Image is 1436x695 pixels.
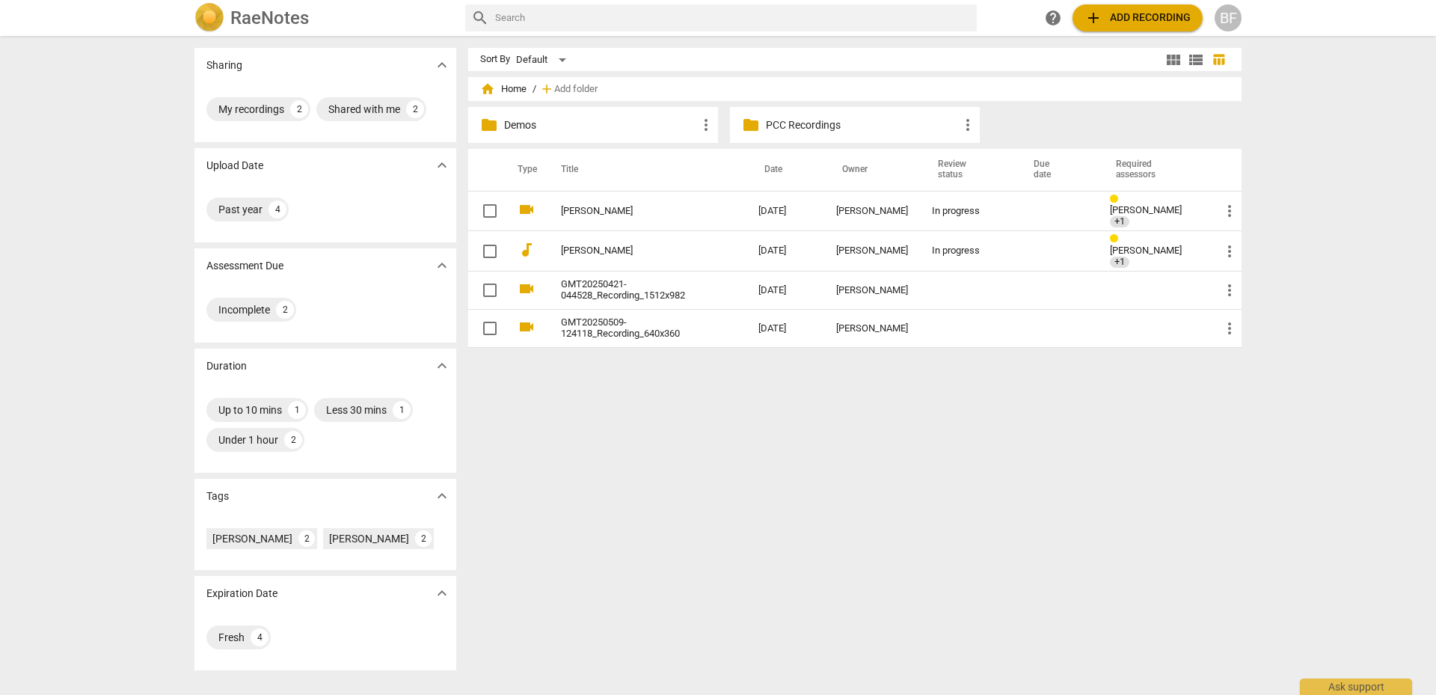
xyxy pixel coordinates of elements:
span: table_chart [1212,52,1226,67]
span: videocam [518,280,536,298]
span: more_vert [1221,281,1239,299]
a: [PERSON_NAME] [561,206,705,217]
span: more_vert [697,116,715,134]
div: Less 30 mins [326,402,387,417]
span: Home [480,82,527,97]
td: [DATE] [746,191,824,231]
span: expand_more [433,257,451,275]
p: Tags [206,489,229,504]
p: Demos [504,117,697,133]
div: 1 [393,401,411,419]
span: folder [742,116,760,134]
a: [PERSON_NAME] [561,245,705,257]
span: more_vert [959,116,977,134]
th: Type [506,149,543,191]
div: 2 [290,100,308,118]
div: [PERSON_NAME] [212,531,292,546]
span: Review status: in progress [1110,194,1124,205]
span: [PERSON_NAME] [1110,204,1182,215]
th: Date [746,149,824,191]
span: expand_more [433,584,451,602]
p: Upload Date [206,158,263,174]
th: Required assessors [1098,149,1209,191]
div: Fresh [218,630,245,645]
div: [PERSON_NAME] [836,206,908,217]
div: My recordings [218,102,284,117]
span: more_vert [1221,202,1239,220]
p: Assessment Due [206,258,283,274]
span: expand_more [433,56,451,74]
span: search [471,9,489,27]
button: Tile view [1162,49,1185,71]
input: Search [495,6,971,30]
button: Show more [431,355,453,377]
div: 2 [276,301,294,319]
div: [PERSON_NAME] [836,323,908,334]
div: Default [516,48,571,72]
th: Owner [824,149,920,191]
a: GMT20250509-124118_Recording_640x360 [561,317,705,340]
div: 4 [251,628,269,646]
button: Show more [431,154,453,177]
button: Table view [1207,49,1230,71]
a: Help [1040,4,1067,31]
td: [DATE] [746,272,824,310]
div: Past year [218,202,263,217]
th: Due date [1016,149,1098,191]
div: 2 [406,100,424,118]
div: [PERSON_NAME] [836,245,908,257]
span: Add folder [554,84,598,95]
a: GMT20250421-044528_Recording_1512x982 [561,279,705,301]
span: add [1084,9,1102,27]
div: 4 [269,200,286,218]
th: Title [543,149,746,191]
a: LogoRaeNotes [194,3,453,33]
span: home [480,82,495,97]
span: Add recording [1084,9,1191,27]
div: In progress [932,206,1004,217]
span: more_vert [1221,319,1239,337]
span: / [533,84,536,95]
span: +1 [1110,216,1129,227]
span: more_vert [1221,242,1239,260]
span: view_module [1165,51,1182,69]
button: Show more [431,254,453,277]
span: [PERSON_NAME] [1110,245,1182,256]
span: expand_more [433,357,451,375]
p: Expiration Date [206,586,277,601]
h2: RaeNotes [230,7,309,28]
span: videocam [518,318,536,336]
th: Review status [920,149,1016,191]
button: Upload [1073,4,1203,31]
button: Show more [431,54,453,76]
div: Incomplete [218,302,270,317]
div: [PERSON_NAME] [329,531,409,546]
p: PCC Recordings [766,117,959,133]
div: 1 [288,401,306,419]
span: help [1044,9,1062,27]
span: +1 [1110,257,1129,268]
div: [PERSON_NAME] [836,285,908,296]
div: 2 [298,530,315,547]
p: Duration [206,358,247,374]
div: Under 1 hour [218,432,278,447]
div: Sort By [480,54,510,65]
span: view_list [1187,51,1205,69]
span: videocam [518,200,536,218]
span: Review status: in progress [1110,233,1124,245]
button: Show more [431,582,453,604]
button: BF [1215,4,1242,31]
td: [DATE] [746,231,824,272]
span: folder [480,116,498,134]
span: audiotrack [518,241,536,259]
div: 2 [415,530,432,547]
img: Logo [194,3,224,33]
span: expand_more [433,156,451,174]
div: 2 [284,431,302,449]
p: Sharing [206,58,242,73]
span: expand_more [433,487,451,505]
td: [DATE] [746,310,824,348]
div: Up to 10 mins [218,402,282,417]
